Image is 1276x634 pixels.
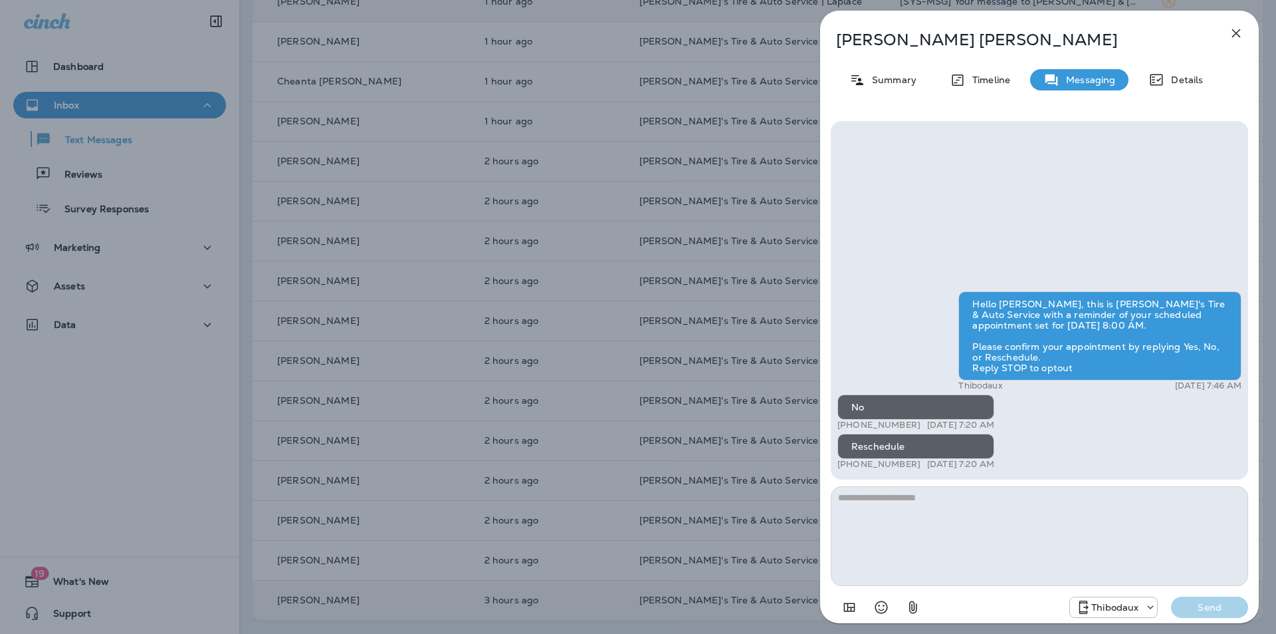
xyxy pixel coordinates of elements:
p: [DATE] 7:20 AM [927,459,994,470]
p: Thibodaux [958,381,1002,391]
p: [PERSON_NAME] [PERSON_NAME] [836,31,1199,49]
div: +1 (985) 446-2777 [1070,599,1157,615]
div: Reschedule [837,434,994,459]
p: Messaging [1059,75,1115,85]
p: [DATE] 7:46 AM [1175,381,1241,391]
p: [PHONE_NUMBER] [837,420,920,430]
div: No [837,395,994,420]
p: Details [1164,75,1203,85]
p: [DATE] 7:20 AM [927,420,994,430]
p: Summary [865,75,916,85]
div: Hello [PERSON_NAME], this is [PERSON_NAME]'s Tire & Auto Service with a reminder of your schedule... [958,291,1241,381]
p: [PHONE_NUMBER] [837,459,920,470]
button: Add in a premade template [836,594,863,621]
p: Timeline [966,75,1010,85]
button: Select an emoji [868,594,895,621]
p: Thibodaux [1091,602,1138,613]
